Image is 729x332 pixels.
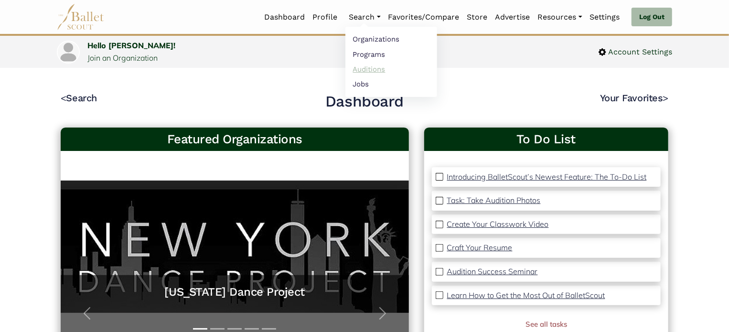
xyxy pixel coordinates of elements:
[447,194,541,207] a: Task: Take Audition Photos
[385,7,463,27] a: Favorites/Compare
[600,92,668,104] a: Your Favorites>
[87,53,158,63] a: Join an Organization
[58,42,79,63] img: profile picture
[492,7,534,27] a: Advertise
[447,266,538,278] a: Audition Success Seminar
[632,8,672,27] a: Log Out
[606,46,672,58] span: Account Settings
[70,285,399,300] a: [US_STATE] Dance Project
[447,219,549,229] p: Create Your Classwork Video
[261,7,309,27] a: Dashboard
[345,47,437,62] a: Programs
[345,27,437,97] ul: Resources
[87,41,175,50] a: Hello [PERSON_NAME]!
[447,267,538,276] p: Audition Success Seminar
[447,218,549,231] a: Create Your Classwork Video
[534,7,586,27] a: Resources
[309,7,342,27] a: Profile
[447,242,513,254] a: Craft Your Resume
[525,320,567,329] a: See all tasks
[447,171,647,183] a: Introducing BalletScout’s Newest Feature: The To-Do List
[325,92,404,112] h2: Dashboard
[599,46,672,58] a: Account Settings
[663,92,668,104] code: >
[447,289,605,302] a: Learn How to Get the Most Out of BalletScout
[432,131,661,148] a: To Do List
[345,32,437,47] a: Organizations
[345,76,437,91] a: Jobs
[447,172,647,182] p: Introducing BalletScout’s Newest Feature: The To-Do List
[463,7,492,27] a: Store
[345,7,385,27] a: Search
[447,195,541,205] p: Task: Take Audition Photos
[61,92,66,104] code: <
[447,243,513,252] p: Craft Your Resume
[447,290,605,300] p: Learn How to Get the Most Out of BalletScout
[61,92,97,104] a: <Search
[345,62,437,76] a: Auditions
[586,7,624,27] a: Settings
[68,131,401,148] h3: Featured Organizations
